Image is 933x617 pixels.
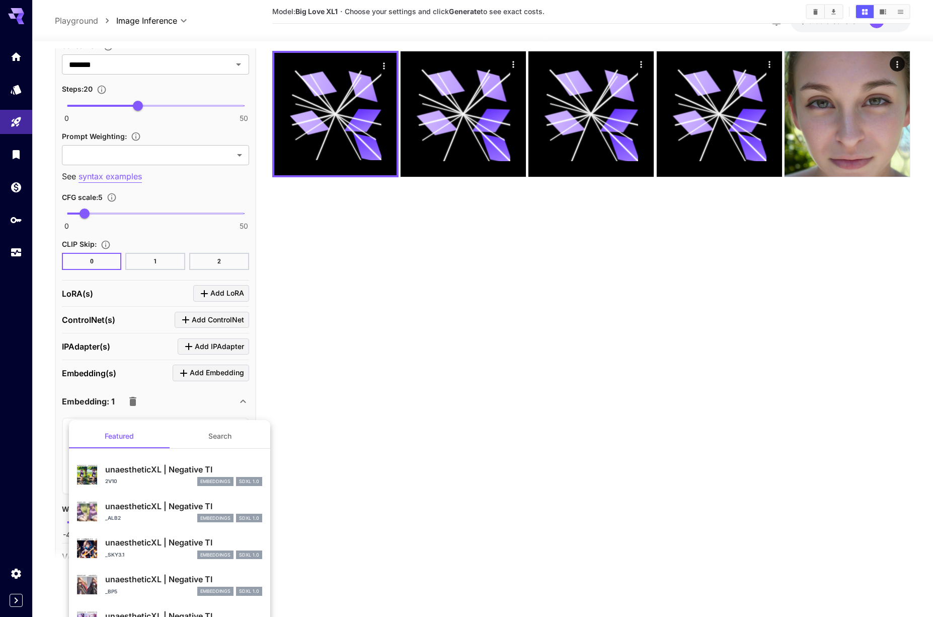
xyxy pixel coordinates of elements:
p: embeddings [200,588,230,595]
p: unaestheticXL | Negative TI [105,536,262,549]
div: unaestheticXL | Negative TI_bp5embeddingsSDXL 1.0 [77,569,262,600]
p: _Sky3.1 [105,551,124,559]
p: unaestheticXL | Negative TI [105,573,262,585]
p: SDXL 1.0 [239,515,259,522]
button: Featured [69,424,170,448]
button: Search [170,424,270,448]
p: _Alb2 [105,514,121,522]
div: unaestheticXL | Negative TI_Sky3.1embeddingsSDXL 1.0 [77,532,262,563]
p: embeddings [200,515,230,522]
div: unaestheticXL | Negative TI_Alb2embeddingsSDXL 1.0 [77,496,262,527]
p: unaestheticXL | Negative TI [105,500,262,512]
p: 2v10 [105,477,117,485]
p: SDXL 1.0 [239,588,259,595]
p: embeddings [200,478,230,485]
p: SDXL 1.0 [239,552,259,559]
p: unaestheticXL | Negative TI [105,463,262,475]
p: embeddings [200,552,230,559]
p: SDXL 1.0 [239,478,259,485]
div: unaestheticXL | Negative TI2v10embeddingsSDXL 1.0 [77,459,262,490]
p: _bp5 [105,588,117,595]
